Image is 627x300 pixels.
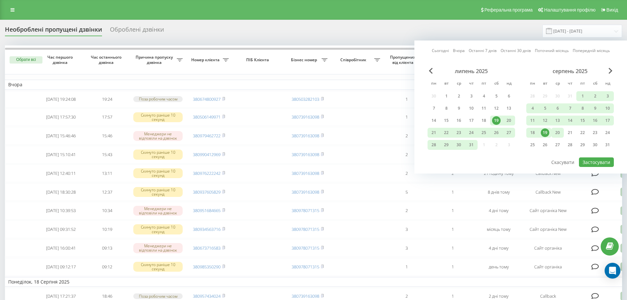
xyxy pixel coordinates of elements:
[589,91,601,101] div: сб 2 серп 2025 р.
[430,221,476,238] td: 1
[490,103,503,113] div: сб 12 лип 2025 р.
[603,116,612,125] div: 17
[553,141,562,149] div: 27
[553,128,562,137] div: 20
[84,258,130,276] td: 09:12
[566,116,574,125] div: 14
[133,96,183,102] div: Поза робочим часом
[476,221,522,238] td: місяць тому
[453,128,465,138] div: ср 23 лип 2025 р.
[38,109,84,126] td: [DATE] 17:57:30
[442,104,451,113] div: 8
[429,79,439,89] abbr: понеділок
[526,103,539,113] div: пн 4 серп 2025 р.
[566,104,574,113] div: 7
[193,133,221,139] a: 380979462722
[189,57,223,63] span: Номер клієнта
[501,47,531,54] a: Останні 30 днів
[484,7,533,13] span: Реферальна програма
[133,262,183,272] div: Скинуто раніше 10 секунд
[38,239,84,257] td: [DATE] 16:00:41
[553,79,562,89] abbr: середа
[539,103,551,113] div: вт 5 серп 2025 р.
[539,128,551,138] div: вт 19 серп 2025 р.
[551,128,564,138] div: ср 20 серп 2025 р.
[541,116,549,125] div: 12
[553,116,562,125] div: 13
[603,79,613,89] abbr: неділя
[5,26,102,36] div: Необроблені пропущені дзвінки
[453,103,465,113] div: ср 9 лип 2025 р.
[526,128,539,138] div: пн 18 серп 2025 р.
[430,202,476,219] td: 1
[292,114,319,120] a: 380739163098
[193,207,221,213] a: 380951684665
[576,103,589,113] div: пт 8 серп 2025 р.
[480,128,488,137] div: 25
[292,293,319,299] a: 380739163098
[528,141,537,149] div: 25
[505,116,513,125] div: 20
[430,116,438,125] div: 14
[455,141,463,149] div: 30
[84,91,130,107] td: 19:24
[591,116,599,125] div: 16
[467,104,476,113] div: 10
[465,91,478,101] div: чт 3 лип 2025 р.
[589,140,601,150] div: сб 30 серп 2025 р.
[480,104,488,113] div: 11
[578,116,587,125] div: 15
[528,104,537,113] div: 4
[544,7,595,13] span: Налаштування профілю
[193,226,221,232] a: 380934563716
[442,116,451,125] div: 15
[490,116,503,125] div: сб 19 лип 2025 р.
[84,165,130,182] td: 13:11
[478,103,490,113] div: пт 11 лип 2025 р.
[429,68,433,74] span: Previous Month
[193,264,221,270] a: 380985350290
[38,183,84,201] td: [DATE] 18:30:28
[133,55,177,65] span: Причина пропуску дзвінка
[505,92,513,100] div: 6
[589,128,601,138] div: сб 23 серп 2025 р.
[605,263,620,279] div: Open Intercom Messenger
[522,202,574,219] td: Сайт органіка New
[383,258,430,276] td: 1
[478,116,490,125] div: пт 18 лип 2025 р.
[465,116,478,125] div: чт 17 лип 2025 р.
[292,151,319,157] a: 380739163098
[430,104,438,113] div: 7
[603,128,612,137] div: 24
[490,128,503,138] div: сб 26 лип 2025 р.
[576,91,589,101] div: пт 1 серп 2025 р.
[133,206,183,216] div: Менеджери не відповіли на дзвінок
[455,128,463,137] div: 23
[528,116,537,125] div: 11
[589,116,601,125] div: сб 16 серп 2025 р.
[541,104,549,113] div: 5
[453,140,465,150] div: ср 30 лип 2025 р.
[428,128,440,138] div: пн 21 лип 2025 р.
[522,258,574,276] td: Сайт органіка
[573,47,610,54] a: Попередній місяць
[430,141,438,149] div: 28
[288,57,322,63] span: Бізнес номер
[440,140,453,150] div: вт 29 лип 2025 р.
[43,55,79,65] span: Час першого дзвінка
[601,91,614,101] div: нд 3 серп 2025 р.
[492,92,501,100] div: 5
[467,128,476,137] div: 24
[430,258,476,276] td: 1
[442,141,451,149] div: 29
[110,26,164,36] div: Оброблені дзвінки
[469,47,497,54] a: Останні 7 днів
[476,239,522,257] td: 4 дні тому
[490,91,503,101] div: сб 5 лип 2025 р.
[539,140,551,150] div: вт 26 серп 2025 р.
[492,116,501,125] div: 19
[193,114,221,120] a: 380506149971
[578,92,587,100] div: 1
[589,103,601,113] div: сб 9 серп 2025 р.
[465,128,478,138] div: чт 24 лип 2025 р.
